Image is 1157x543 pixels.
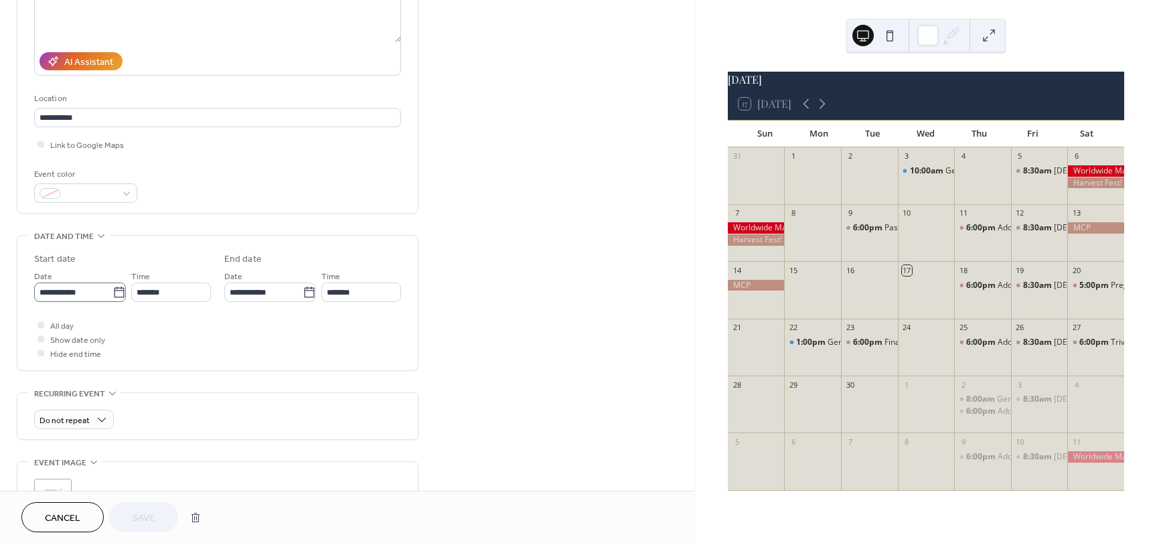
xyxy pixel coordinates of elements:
div: Generations of Life [945,165,1016,177]
span: 8:30am [1023,222,1054,234]
span: Link to Google Maps [50,139,124,153]
div: 11 [1071,437,1081,447]
span: Recurring event [34,387,105,401]
div: 24 [902,323,912,333]
div: End date [224,252,262,266]
div: 5 [1015,151,1025,161]
span: 1:00pm [796,337,828,348]
div: Adoration [998,337,1034,348]
div: 18 [958,265,968,275]
div: 2 [958,380,968,390]
div: Generations of Life [997,394,1068,405]
span: 8:30am [1023,451,1054,463]
div: Adoration [954,451,1011,463]
span: 6:00pm [966,406,998,417]
div: Generations of Life [828,337,899,348]
div: 28 [732,380,742,390]
button: AI Assistant [40,52,123,70]
div: 9 [845,208,855,218]
div: AI Assistant [64,56,113,70]
span: 8:30am [1023,337,1054,348]
button: Cancel [21,502,104,532]
span: 8:00am [966,394,997,405]
span: Show date only [50,333,105,347]
div: 26 [1015,323,1025,333]
div: MCP [1067,222,1124,234]
div: Harvest Fest! [1067,177,1124,189]
div: Finance Meeting [884,337,946,348]
span: All day [50,319,74,333]
span: Event image [34,456,86,470]
div: 31 [732,151,742,161]
div: 10 [902,208,912,218]
div: 9 [958,437,968,447]
span: 5:00pm [1079,280,1111,291]
div: 17 [902,265,912,275]
div: 4 [1071,380,1081,390]
span: 8:30am [1023,394,1054,405]
div: 15 [788,265,798,275]
div: Wed [899,121,953,147]
span: 6:00pm [966,451,998,463]
div: Adoration [954,337,1011,348]
div: 22 [788,323,798,333]
div: Bible Study [1011,337,1068,348]
div: 10 [1015,437,1025,447]
div: 30 [845,380,855,390]
div: Adoration [954,406,1011,417]
div: 8 [902,437,912,447]
div: 25 [958,323,968,333]
div: 2 [845,151,855,161]
span: 10:00am [910,165,945,177]
div: Adoration [998,222,1034,234]
span: 6:00pm [1079,337,1111,348]
div: 14 [732,265,742,275]
div: 12 [1015,208,1025,218]
div: Worldwide Marriage Encounter Weekend [1067,165,1124,177]
div: Trivia Night [1067,337,1124,348]
div: Fri [1006,121,1060,147]
span: Time [131,270,150,284]
div: 3 [1015,380,1025,390]
div: 27 [1071,323,1081,333]
span: 8:30am [1023,280,1054,291]
div: Bible Study [1011,394,1068,405]
div: 4 [958,151,968,161]
span: 6:00pm [966,222,998,234]
div: 1 [788,151,798,161]
span: Hide end time [50,347,101,362]
div: Generations of Life [954,394,1011,405]
div: Bible Study [1011,165,1068,177]
div: Bible Study [1011,222,1068,234]
span: Cancel [45,512,80,526]
div: 6 [1071,151,1081,161]
div: 13 [1071,208,1081,218]
div: Generations of Life [898,165,955,177]
div: Mon [792,121,846,147]
div: Location [34,92,398,106]
div: Adoration [954,280,1011,291]
div: Start date [34,252,76,266]
div: Generations of Life [784,337,841,348]
div: Pastoral Council Meeting [884,222,978,234]
div: Worldwide Marriage Encounter Weekend [728,222,785,234]
span: 8:30am [1023,165,1054,177]
div: Bible Study [1011,451,1068,463]
div: ; [34,479,72,516]
div: 6 [788,437,798,447]
span: 6:00pm [966,280,998,291]
span: Date and time [34,230,94,244]
div: Thu [953,121,1006,147]
div: Bible Study [1011,280,1068,291]
span: Date [34,270,52,284]
div: Pregnancy Support Center of Dodge County [1067,280,1124,291]
span: Date [224,270,242,284]
div: Sat [1060,121,1113,147]
div: 19 [1015,265,1025,275]
div: 7 [732,208,742,218]
div: 11 [958,208,968,218]
span: 6:00pm [853,337,884,348]
div: Event color [34,167,135,181]
span: Time [321,270,340,284]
